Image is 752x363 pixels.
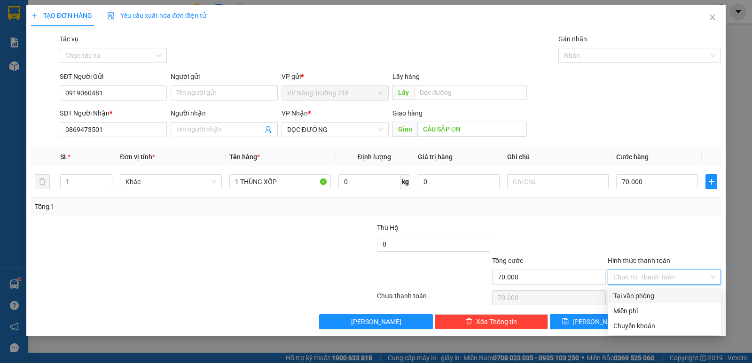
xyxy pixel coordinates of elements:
div: Miễn phí [613,306,715,316]
label: Gán nhãn [558,35,587,43]
span: Xóa Thông tin [476,317,517,327]
div: Người gửi [171,71,278,82]
span: Yêu cầu xuất hóa đơn điện tử [107,12,206,19]
span: SL [60,153,68,161]
button: save[PERSON_NAME] [550,314,634,329]
th: Ghi chú [503,148,612,166]
span: close [709,14,716,21]
input: Ghi Chú [507,174,609,189]
span: [PERSON_NAME] [351,317,401,327]
div: SĐT Người Nhận [60,108,167,118]
span: kg [401,174,410,189]
div: Tại văn phòng [613,291,715,301]
div: Người nhận [171,108,278,118]
span: Lấy [392,85,414,100]
span: Giá trị hàng [418,153,453,161]
span: DỌC ĐƯỜNG [287,123,383,137]
span: delete [466,318,472,325]
label: Hình thức thanh toán [608,257,670,264]
label: Tác vụ [60,35,78,43]
div: Tổng: 1 [35,201,291,212]
input: Dọc đường [414,85,527,100]
span: Cước hàng [616,153,649,161]
input: VD: Bàn, Ghế [229,174,331,189]
button: Close [699,5,726,31]
div: VP gửi [282,71,389,82]
button: delete [35,174,50,189]
span: save [562,318,569,325]
input: 0 [418,174,500,189]
span: TẠO ĐƠN HÀNG [31,12,92,19]
button: deleteXóa Thông tin [435,314,548,329]
span: [PERSON_NAME] [572,317,623,327]
img: icon [107,12,115,20]
div: Chưa thanh toán [376,291,491,307]
span: Tổng cước [492,257,523,264]
span: user-add [265,126,272,133]
button: [PERSON_NAME] [319,314,432,329]
span: Thu Hộ [377,224,399,232]
span: VP Nông Trường 718 [287,86,383,100]
input: Dọc đường [417,122,527,137]
span: Đơn vị tính [120,153,155,161]
span: VP Nhận [282,109,308,117]
span: Giao [392,122,417,137]
span: Định lượng [358,153,391,161]
span: plus [706,178,717,185]
div: SĐT Người Gửi [60,71,167,82]
button: plus [705,174,717,189]
span: Khác [125,175,216,189]
span: Tên hàng [229,153,260,161]
span: Lấy hàng [392,73,420,80]
span: Giao hàng [392,109,423,117]
div: Chuyển khoản [613,321,715,331]
span: plus [31,12,38,19]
